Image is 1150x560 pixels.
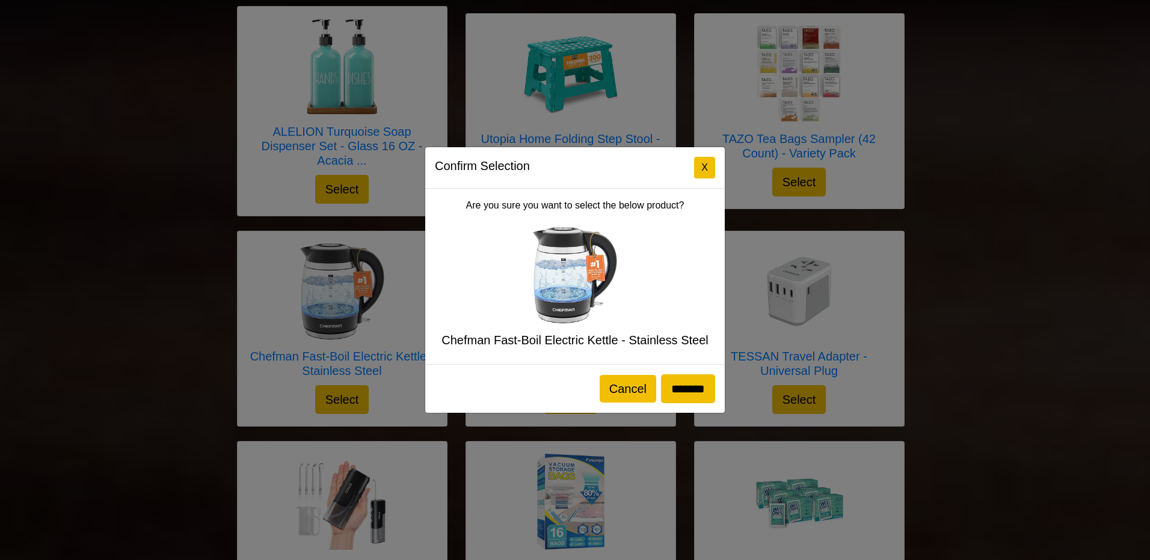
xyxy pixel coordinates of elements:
img: Chefman Fast-Boil Electric Kettle - Stainless Steel [527,227,623,323]
h5: Chefman Fast-Boil Electric Kettle - Stainless Steel [435,333,715,347]
div: Are you sure you want to select the below product? [425,189,725,364]
button: Close [694,157,715,178]
button: Cancel [600,375,656,403]
h5: Confirm Selection [435,157,530,175]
